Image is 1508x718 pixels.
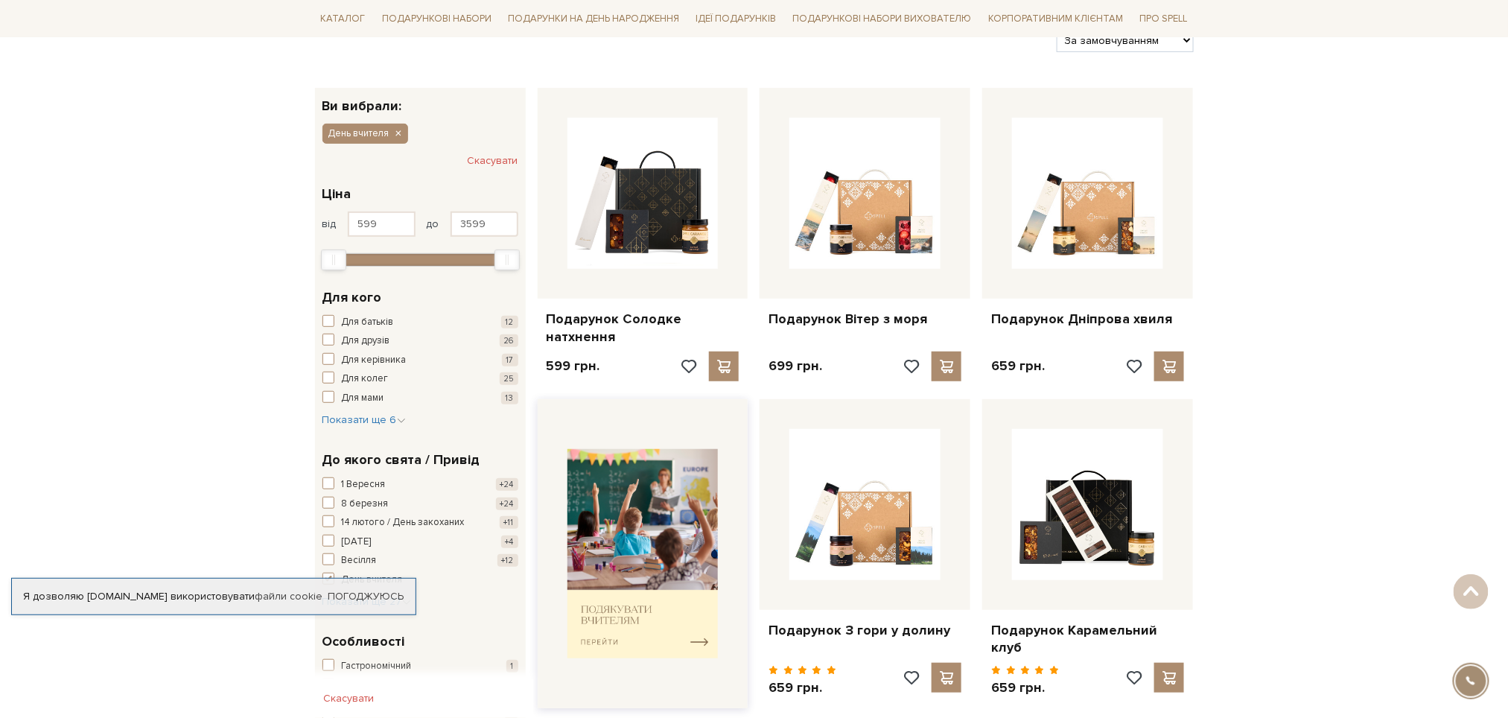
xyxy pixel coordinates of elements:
span: Особливості [322,632,405,652]
span: +11 [500,516,518,529]
span: [DATE] [342,535,372,550]
span: Для колег [342,372,389,387]
span: 25 [500,372,518,385]
button: [DATE] +4 [322,535,518,550]
p: 659 грн. [769,679,836,696]
span: До якого свята / Привід [322,450,480,470]
span: 12 [501,316,518,328]
a: Подарунок З гори у долину [769,622,961,639]
button: 8 березня +24 [322,497,518,512]
span: 1 Вересня [342,477,386,492]
span: Ціна [322,184,351,204]
span: +24 [496,498,518,510]
button: 14 лютого / День закоханих +11 [322,515,518,530]
img: banner [567,449,719,658]
span: Для батьків [342,315,394,330]
a: Погоджуюсь [328,590,404,603]
span: від [322,217,337,231]
button: Для керівника 17 [322,353,518,368]
a: файли cookie [255,590,322,603]
span: до [427,217,439,231]
div: Min [321,250,346,270]
p: 659 грн. [991,358,1045,375]
span: З вином / алкоголем [342,679,434,693]
span: День вчителя [328,127,389,140]
button: Для друзів 26 [322,334,518,349]
span: 13 [501,392,518,404]
span: 14 лютого / День закоханих [342,515,465,530]
span: Для мами [342,391,384,406]
a: Подарунок Дніпрова хвиля [991,311,1184,328]
a: Каталог [315,7,372,31]
p: 699 грн. [769,358,822,375]
span: Показати ще 6 [322,413,406,426]
button: Гастрономічний 1 [322,659,518,674]
span: 1 [506,660,518,673]
a: Подарунок Солодке натхнення [547,311,739,346]
p: 599 грн. [547,358,600,375]
button: Скасувати [468,149,518,173]
a: Подарунки на День народження [502,7,685,31]
input: Ціна [451,212,518,237]
input: Ціна [348,212,416,237]
span: 26 [500,334,518,347]
span: +24 [496,478,518,491]
span: +12 [497,554,518,567]
button: Показати ще 6 [322,413,406,428]
button: 1 Вересня +24 [322,477,518,492]
a: Ідеї подарунків [690,7,782,31]
span: 17 [502,354,518,366]
button: Весілля +12 [322,553,518,568]
a: Подарунок Вітер з моря [769,311,961,328]
a: Корпоративним клієнтам [982,6,1129,31]
span: 8 березня [342,497,389,512]
span: День вчителя [342,573,403,588]
span: Весілля [342,553,377,568]
span: +4 [501,536,518,548]
div: Ви вибрали: [315,88,526,112]
span: Для керівника [342,353,407,368]
div: Я дозволяю [DOMAIN_NAME] використовувати [12,590,416,603]
a: Про Spell [1133,7,1193,31]
span: Гастрономічний [342,659,412,674]
span: Для друзів [342,334,390,349]
button: Скасувати [315,687,384,711]
button: День вчителя [322,573,518,588]
p: 659 грн. [991,679,1059,696]
a: Подарункові набори [376,7,497,31]
button: Для батьків 12 [322,315,518,330]
button: День вчителя [322,124,408,143]
button: Для мами 13 [322,391,518,406]
a: Подарункові набори вихователю [787,6,978,31]
div: Max [494,250,520,270]
span: Для кого [322,287,382,308]
a: Подарунок Карамельний клуб [991,622,1184,657]
button: З вином / алкоголем 2 [322,679,518,693]
button: Для колег 25 [322,372,518,387]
